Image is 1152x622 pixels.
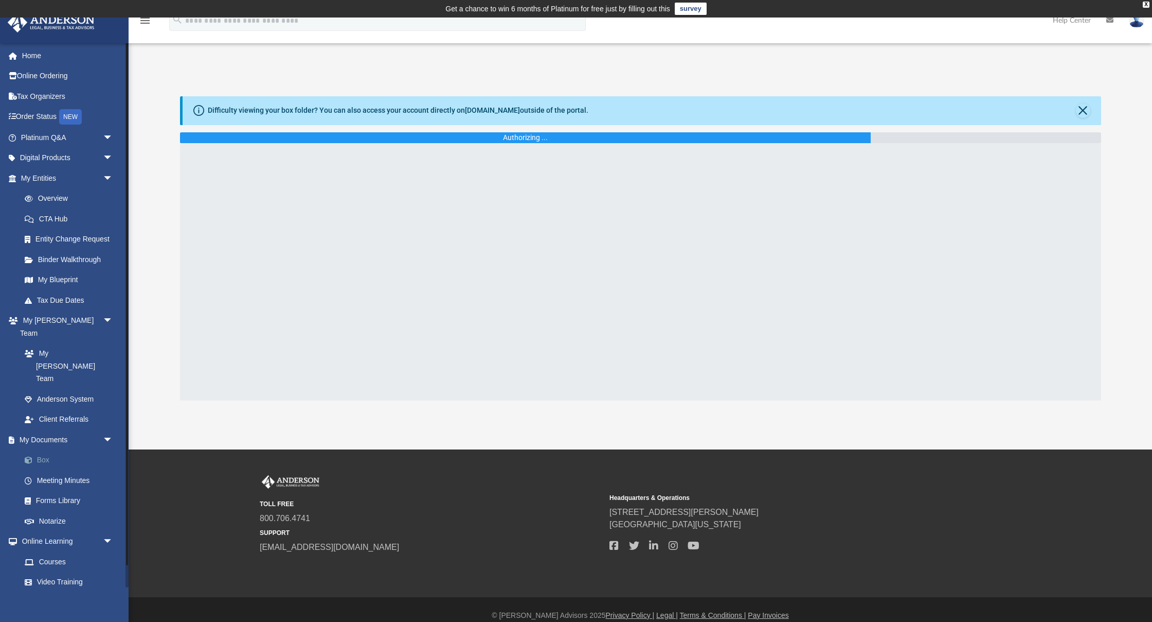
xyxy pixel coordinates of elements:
[139,20,151,27] a: menu
[14,209,129,229] a: CTA Hub
[680,611,746,619] a: Terms & Conditions |
[14,290,129,310] a: Tax Due Dates
[14,249,129,270] a: Binder Walkthrough
[445,3,670,15] div: Get a chance to win 6 months of Platinum for free just by filling out this
[7,86,129,107] a: Tax Organizers
[14,491,123,511] a: Forms Library
[7,107,129,128] a: Order StatusNEW
[260,499,602,509] small: TOLL FREE
[103,531,123,552] span: arrow_drop_down
[14,389,123,409] a: Anderson System
[7,168,129,188] a: My Entitiesarrow_drop_down
[260,528,602,538] small: SUPPORT
[14,511,129,531] a: Notarize
[7,310,123,343] a: My [PERSON_NAME] Teamarrow_drop_down
[7,429,129,450] a: My Documentsarrow_drop_down
[5,12,98,32] img: Anderson Advisors Platinum Portal
[7,45,129,66] a: Home
[14,572,118,593] a: Video Training
[14,188,129,209] a: Overview
[7,127,129,148] a: Platinum Q&Aarrow_drop_down
[748,611,788,619] a: Pay Invoices
[503,132,548,143] div: Authorizing ...
[7,531,123,552] a: Online Learningarrow_drop_down
[7,148,129,168] a: Digital Productsarrow_drop_down
[609,508,759,516] a: [STREET_ADDRESS][PERSON_NAME]
[7,66,129,87] a: Online Ordering
[260,514,310,523] a: 800.706.4741
[103,127,123,148] span: arrow_drop_down
[129,610,1152,621] div: © [PERSON_NAME] Advisors 2025
[1129,13,1144,28] img: User Pic
[609,493,952,503] small: Headquarters & Operations
[675,3,707,15] a: survey
[103,310,123,332] span: arrow_drop_down
[260,475,321,489] img: Anderson Advisors Platinum Portal
[103,168,123,189] span: arrow_drop_down
[14,551,123,572] a: Courses
[14,229,129,250] a: Entity Change Request
[59,109,82,125] div: NEW
[14,270,123,290] a: My Blueprint
[465,106,520,114] a: [DOMAIN_NAME]
[172,14,183,25] i: search
[103,429,123,451] span: arrow_drop_down
[656,611,678,619] a: Legal |
[14,409,123,430] a: Client Referrals
[103,148,123,169] span: arrow_drop_down
[1143,2,1149,8] div: close
[14,450,129,471] a: Box
[14,470,129,491] a: Meeting Minutes
[606,611,655,619] a: Privacy Policy |
[1076,103,1090,118] button: Close
[139,14,151,27] i: menu
[14,343,118,389] a: My [PERSON_NAME] Team
[208,105,588,116] div: Difficulty viewing your box folder? You can also access your account directly on outside of the p...
[260,543,399,551] a: [EMAIL_ADDRESS][DOMAIN_NAME]
[609,520,741,529] a: [GEOGRAPHIC_DATA][US_STATE]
